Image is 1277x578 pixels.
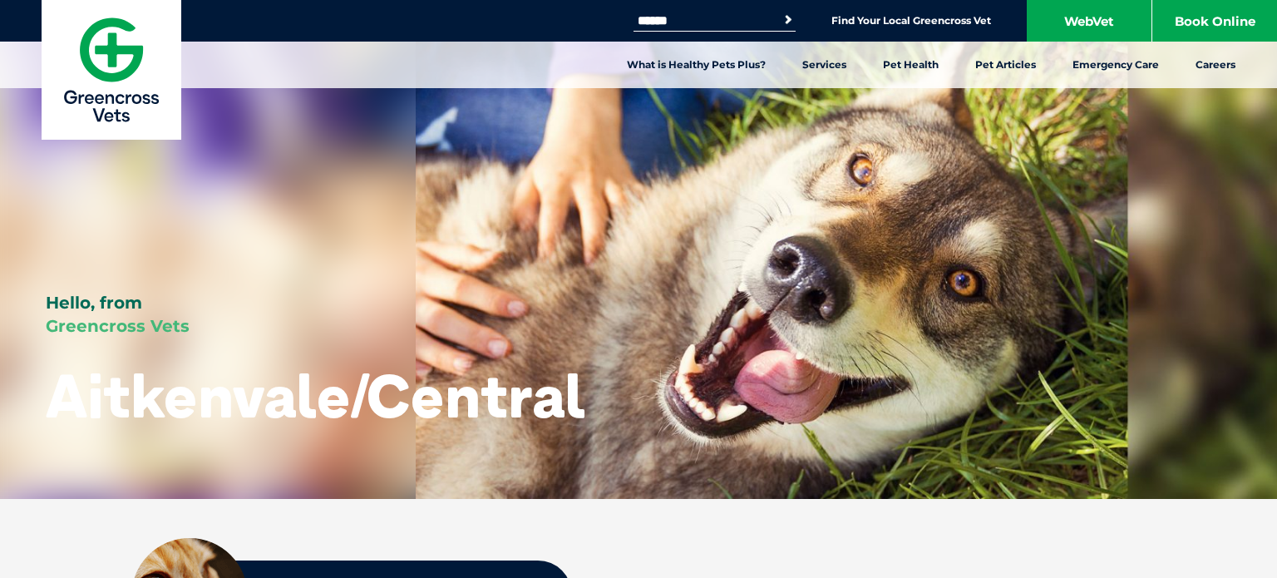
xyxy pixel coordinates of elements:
[957,42,1054,88] a: Pet Articles
[46,363,585,428] h1: Aitkenvale/Central
[865,42,957,88] a: Pet Health
[780,12,796,28] button: Search
[46,316,190,336] span: Greencross Vets
[46,293,142,313] span: Hello, from
[609,42,784,88] a: What is Healthy Pets Plus?
[1054,42,1177,88] a: Emergency Care
[1177,42,1254,88] a: Careers
[784,42,865,88] a: Services
[831,14,991,27] a: Find Your Local Greencross Vet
